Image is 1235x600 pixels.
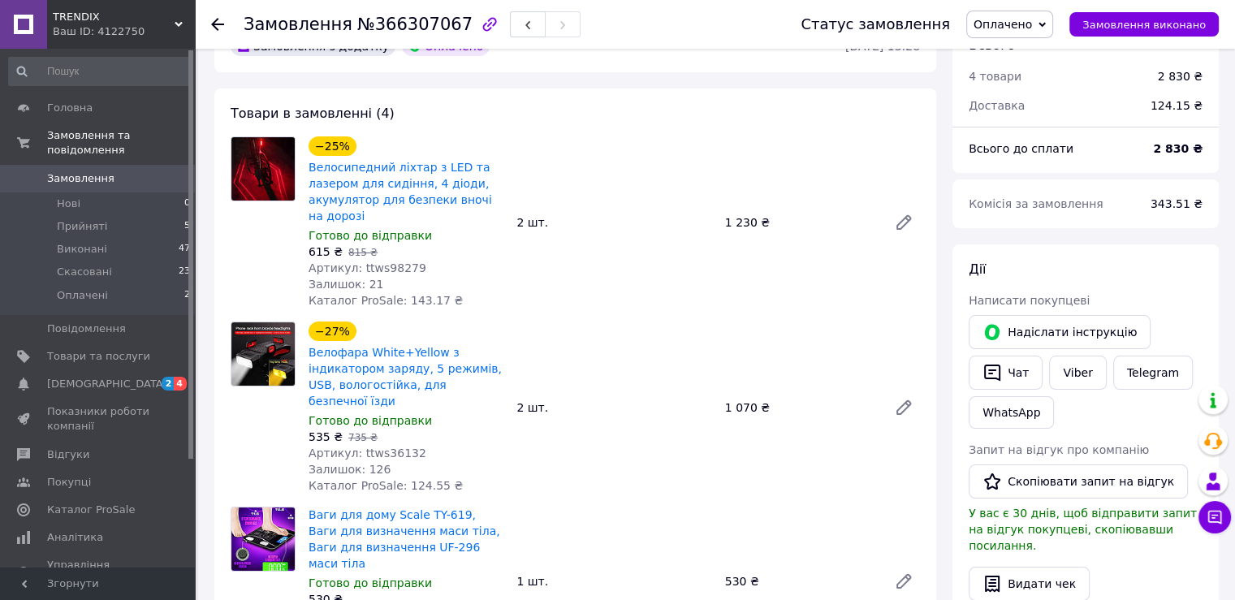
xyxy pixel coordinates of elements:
button: Чат [969,356,1043,390]
a: Велофара White+Yellow з індикатором заряду, 5 режимів, USB, вологостійка, для безпечної їзди [309,346,502,408]
span: Управління сайтом [47,558,150,587]
span: Нові [57,196,80,211]
a: Редагувати [887,565,920,598]
span: Доставка [969,99,1025,112]
span: 4 товари [969,70,1021,83]
div: 530 ₴ [719,570,881,593]
span: Готово до відправки [309,576,432,589]
span: 735 ₴ [348,432,378,443]
span: Каталог ProSale [47,503,135,517]
span: Товари та послуги [47,349,150,364]
span: Виконані [57,242,107,257]
span: Каталог ProSale: 124.55 ₴ [309,479,463,492]
div: 1 070 ₴ [719,396,881,419]
span: Скасовані [57,265,112,279]
span: Головна [47,101,93,115]
a: Viber [1049,356,1106,390]
button: Чат з покупцем [1198,501,1231,533]
div: 124.15 ₴ [1141,88,1212,123]
span: 23 [179,265,190,279]
span: Замовлення [244,15,352,34]
div: −27% [309,322,356,341]
span: №366307067 [357,15,473,34]
a: WhatsApp [969,396,1054,429]
span: Повідомлення [47,322,126,336]
span: Замовлення та повідомлення [47,128,195,158]
span: Комісія за замовлення [969,197,1103,210]
input: Пошук [8,57,192,86]
div: Ваш ID: 4122750 [53,24,195,39]
span: У вас є 30 днів, щоб відправити запит на відгук покупцеві, скопіювавши посилання. [969,507,1197,552]
button: Замовлення виконано [1069,12,1219,37]
span: Запит на відгук про компанію [969,443,1149,456]
span: Оплачені [57,288,108,303]
span: Залишок: 21 [309,278,383,291]
a: Редагувати [887,206,920,239]
span: Готово до відправки [309,229,432,242]
div: −25% [309,136,356,156]
span: Залишок: 126 [309,463,391,476]
span: 343.51 ₴ [1151,197,1203,210]
span: Відгуки [47,447,89,462]
button: Скопіювати запит на відгук [969,464,1188,499]
span: Каталог ProSale: 143.17 ₴ [309,294,463,307]
div: 2 шт. [510,396,718,419]
img: Велосипедний ліхтар з LED та лазером для сидіння, 4 діоди, акумулятор для безпеки вночі на дорозі [231,137,295,201]
div: 2 шт. [510,211,718,234]
time: [DATE] 13:28 [845,40,920,53]
a: Telegram [1113,356,1193,390]
span: Оплачено [974,18,1032,31]
img: Велофара White+Yellow з індикатором заряду, 5 режимів, USB, вологостійка, для безпечної їзди [231,322,295,386]
span: 2 [162,377,175,391]
div: Повернутися назад [211,16,224,32]
span: 2 [184,288,190,303]
img: Ваги для дому Scale TY-619, Ваги для визначення маси тіла, Ваги для визначення UF-296 маси тіла [231,507,295,571]
span: Товари в замовленні (4) [231,106,395,121]
a: Ваги для дому Scale TY-619, Ваги для визначення маси тіла, Ваги для визначення UF-296 маси тіла [309,508,500,570]
span: Всього [969,37,1015,53]
span: 5 [184,219,190,234]
span: Готово до відправки [309,414,432,427]
span: Всього до сплати [969,142,1073,155]
span: Замовлення [47,171,114,186]
span: [DEMOGRAPHIC_DATA] [47,377,167,391]
span: 4 [174,377,187,391]
span: Покупці [47,475,91,490]
div: 1 шт. [510,570,718,593]
span: Аналітика [47,530,103,545]
span: TRENDIX [53,10,175,24]
span: Дії [969,261,986,277]
a: Велосипедний ліхтар з LED та лазером для сидіння, 4 діоди, акумулятор для безпеки вночі на дорозі [309,161,492,222]
span: Показники роботи компанії [47,404,150,434]
span: 47 [179,242,190,257]
div: 2 830 ₴ [1158,68,1203,84]
span: 0 [184,196,190,211]
span: Артикул: ttws36132 [309,447,426,460]
span: 535 ₴ [309,430,343,443]
span: 815 ₴ [348,247,378,258]
a: Редагувати [887,391,920,424]
span: Прийняті [57,219,107,234]
span: Написати покупцеві [969,294,1090,307]
div: 1 230 ₴ [719,211,881,234]
b: 2 830 ₴ [1153,142,1203,155]
span: Артикул: ttws98279 [309,261,426,274]
span: 615 ₴ [309,245,343,258]
button: Надіслати інструкцію [969,315,1151,349]
span: Замовлення виконано [1082,19,1206,31]
div: Статус замовлення [801,16,950,32]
